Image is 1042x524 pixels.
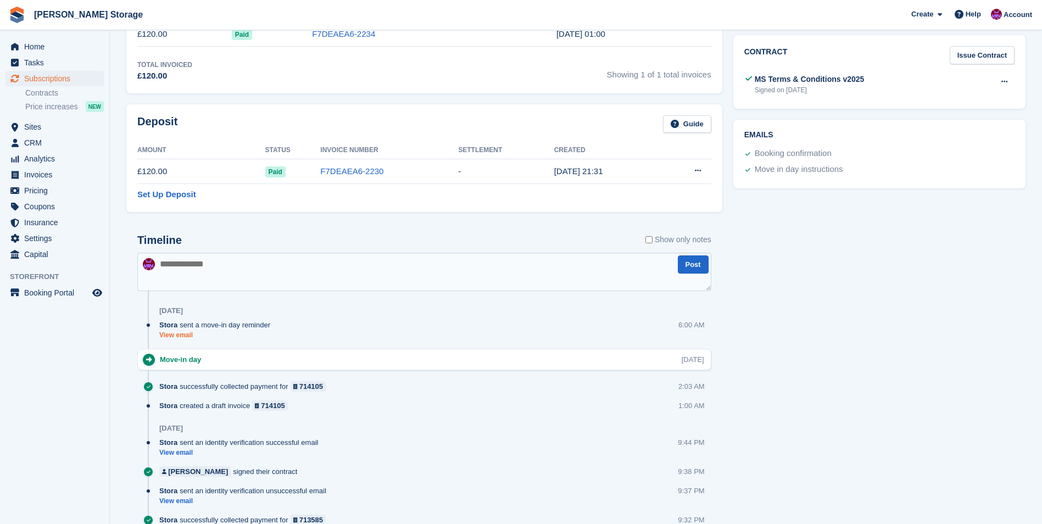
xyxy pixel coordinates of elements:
[744,46,788,64] h2: Contract
[755,147,832,160] div: Booking confirmation
[159,306,183,315] div: [DATE]
[159,320,177,330] span: Stora
[5,231,104,246] a: menu
[9,7,25,23] img: stora-icon-8386f47178a22dfd0bd8f6a31ec36ba5ce8667c1dd55bd0f319d3a0aa187defe.svg
[554,166,603,176] time: 2025-08-19 20:31:56 UTC
[159,400,293,411] div: created a draft invoice
[458,159,554,184] td: -
[143,258,155,270] img: Audra Whitelaw
[137,70,192,82] div: £120.00
[5,215,104,230] a: menu
[24,247,90,262] span: Capital
[24,55,90,70] span: Tasks
[24,285,90,300] span: Booking Portal
[159,437,177,448] span: Stora
[744,131,1015,140] h2: Emails
[607,60,711,82] span: Showing 1 of 1 total invoices
[25,101,104,113] a: Price increases NEW
[159,424,183,433] div: [DATE]
[291,381,326,392] a: 714105
[5,119,104,135] a: menu
[137,115,177,133] h2: Deposit
[5,71,104,86] a: menu
[24,135,90,150] span: CRM
[645,234,711,246] label: Show only notes
[25,102,78,112] span: Price increases
[159,400,177,411] span: Stora
[5,151,104,166] a: menu
[168,466,228,477] div: [PERSON_NAME]
[5,39,104,54] a: menu
[678,466,704,477] div: 9:38 PM
[678,381,705,392] div: 2:03 AM
[24,151,90,166] span: Analytics
[91,286,104,299] a: Preview store
[24,183,90,198] span: Pricing
[137,188,196,201] a: Set Up Deposit
[10,271,109,282] span: Storefront
[24,231,90,246] span: Settings
[30,5,147,24] a: [PERSON_NAME] Storage
[5,135,104,150] a: menu
[137,22,232,47] td: £120.00
[458,142,554,159] th: Settlement
[911,9,933,20] span: Create
[265,142,321,159] th: Status
[678,255,709,274] button: Post
[966,9,981,20] span: Help
[159,448,324,458] a: View email
[645,234,653,246] input: Show only notes
[5,247,104,262] a: menu
[320,166,383,176] a: F7DEAEA6-2230
[137,142,265,159] th: Amount
[137,159,265,184] td: £120.00
[24,199,90,214] span: Coupons
[755,85,865,95] div: Signed on [DATE]
[24,119,90,135] span: Sites
[252,400,288,411] a: 714105
[5,199,104,214] a: menu
[159,381,177,392] span: Stora
[86,101,104,112] div: NEW
[678,437,704,448] div: 9:44 PM
[755,74,865,85] div: MS Terms & Conditions v2025
[755,163,843,176] div: Move in day instructions
[991,9,1002,20] img: Audra Whitelaw
[25,88,104,98] a: Contracts
[5,55,104,70] a: menu
[312,29,375,38] a: F7DEAEA6-2234
[5,167,104,182] a: menu
[24,215,90,230] span: Insurance
[159,466,231,477] a: [PERSON_NAME]
[1004,9,1032,20] span: Account
[678,486,704,496] div: 9:37 PM
[5,285,104,300] a: menu
[5,183,104,198] a: menu
[950,46,1015,64] a: Issue Contract
[160,354,207,365] div: Move-in day
[24,39,90,54] span: Home
[554,142,661,159] th: Created
[556,29,605,38] time: 2025-08-20 00:00:12 UTC
[159,466,303,477] div: signed their contract
[265,166,286,177] span: Paid
[682,354,704,365] div: [DATE]
[137,234,182,247] h2: Timeline
[320,142,458,159] th: Invoice Number
[663,115,711,133] a: Guide
[261,400,285,411] div: 714105
[159,320,276,330] div: sent a move-in day reminder
[159,486,177,496] span: Stora
[232,29,252,40] span: Paid
[159,437,324,448] div: sent an identity verification successful email
[24,167,90,182] span: Invoices
[137,60,192,70] div: Total Invoiced
[159,381,331,392] div: successfully collected payment for
[299,381,323,392] div: 714105
[159,331,276,340] a: View email
[159,486,332,496] div: sent an identity verification unsuccessful email
[159,497,332,506] a: View email
[24,71,90,86] span: Subscriptions
[678,400,705,411] div: 1:00 AM
[678,320,705,330] div: 6:00 AM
